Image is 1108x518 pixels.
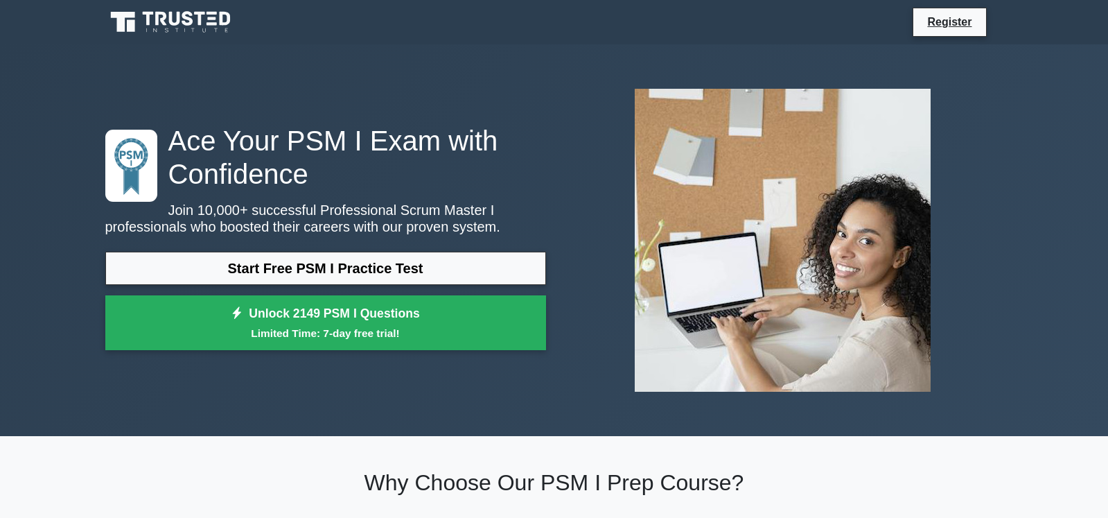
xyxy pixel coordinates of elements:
a: Unlock 2149 PSM I QuestionsLimited Time: 7-day free trial! [105,295,546,351]
h2: Why Choose Our PSM I Prep Course? [105,469,1003,496]
a: Start Free PSM I Practice Test [105,252,546,285]
a: Register [919,13,980,31]
small: Limited Time: 7-day free trial! [123,325,529,341]
p: Join 10,000+ successful Professional Scrum Master I professionals who boosted their careers with ... [105,202,546,235]
h1: Ace Your PSM I Exam with Confidence [105,124,546,191]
